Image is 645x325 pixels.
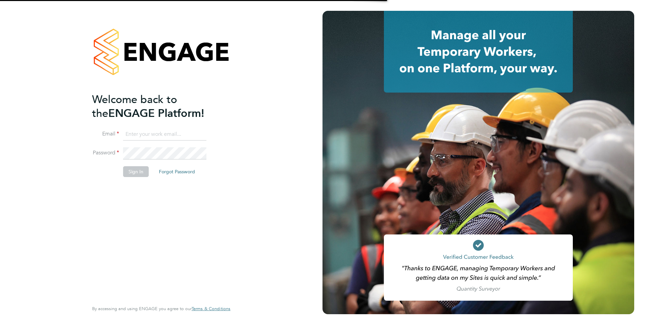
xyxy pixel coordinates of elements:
label: Password [92,149,119,156]
span: By accessing and using ENGAGE you agree to our [92,306,230,311]
span: Welcome back to the [92,93,177,120]
button: Sign In [123,166,149,177]
button: Forgot Password [153,166,200,177]
a: Terms & Conditions [192,306,230,311]
label: Email [92,130,119,137]
span: Terms & Conditions [192,306,230,311]
h2: ENGAGE Platform! [92,93,224,120]
input: Enter your work email... [123,128,206,141]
